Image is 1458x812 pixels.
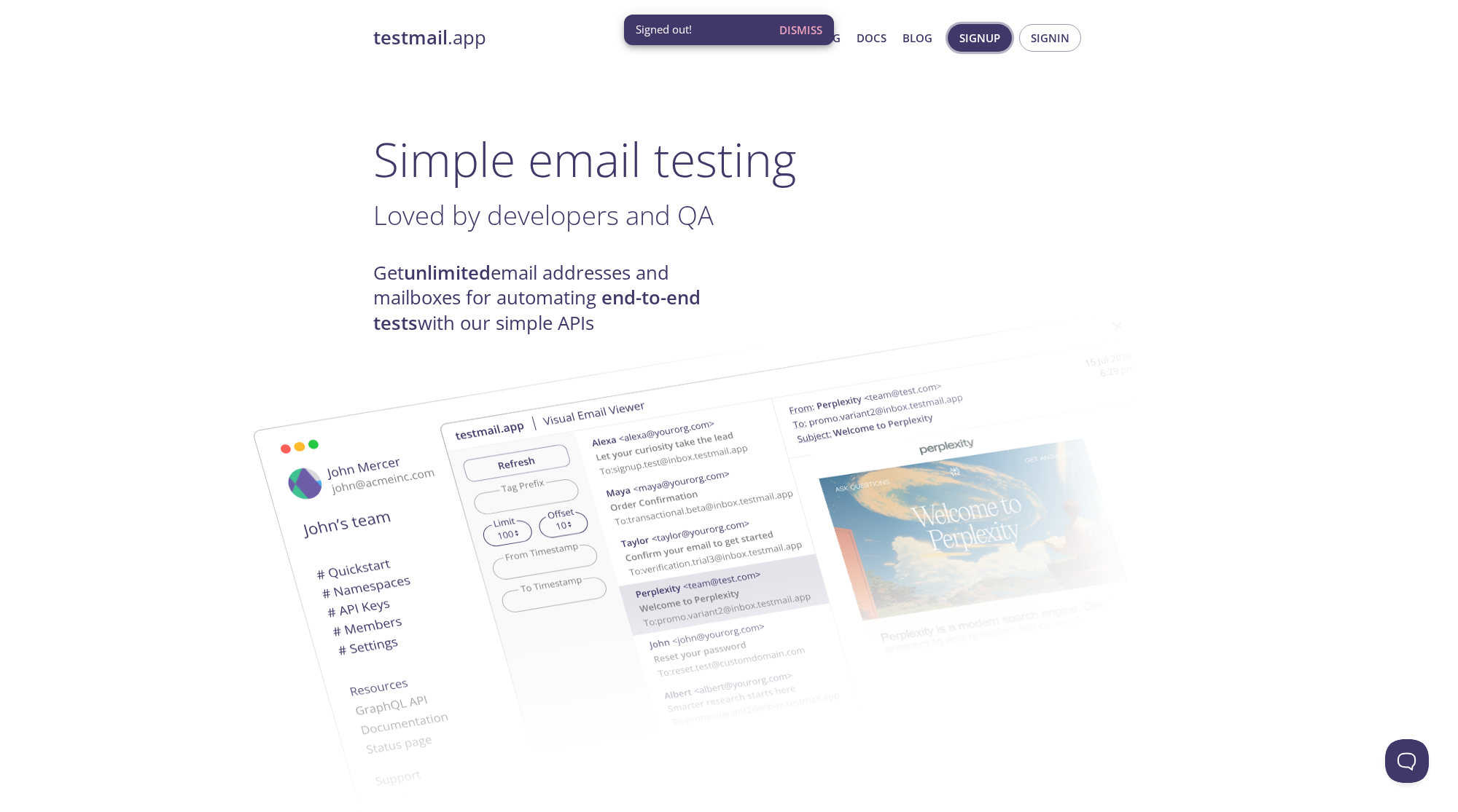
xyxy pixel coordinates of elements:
[373,197,714,233] span: Loved by developers and QA
[1385,739,1429,783] iframe: Help Scout Beacon - Open
[948,24,1012,52] button: Signup
[636,22,692,37] span: Signed out!
[903,28,932,47] a: Blog
[373,25,716,50] a: testmail.app
[373,285,701,335] strong: end-to-end tests
[373,261,729,336] h4: Get email addresses and mailboxes for automating with our simple APIs
[404,260,491,285] strong: unlimited
[959,28,1000,47] span: Signup
[857,28,886,47] a: Docs
[373,25,448,50] strong: testmail
[773,16,828,44] button: Dismiss
[373,131,1085,187] h1: Simple email testing
[439,290,1226,783] img: testmail-email-viewer
[1031,28,1069,47] span: Signin
[1019,24,1081,52] button: Signin
[779,20,822,39] span: Dismiss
